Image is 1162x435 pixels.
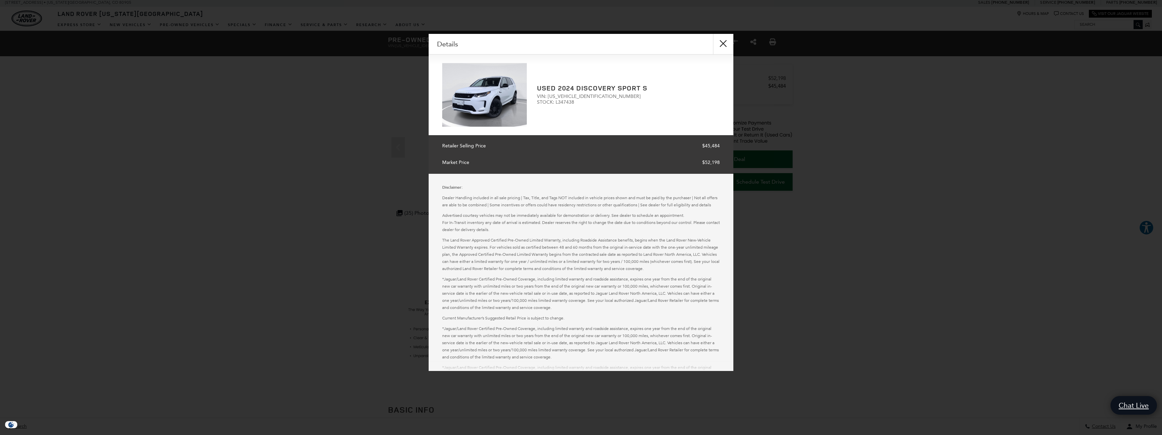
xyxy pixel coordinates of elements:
a: Market Price $52,198 [442,159,720,167]
h2: Used 2024 Discovery Sport S [537,84,720,92]
a: Chat Live [1111,396,1157,415]
span: $52,198 [702,159,720,167]
span: Chat Live [1115,401,1152,410]
button: close [713,34,733,54]
div: Details [429,34,733,55]
p: The Land Rover Approved Certified Pre-Owned Limited Warranty, including Roadside Assistance benef... [442,237,720,272]
span: VIN: [US_VEHICLE_IDENTIFICATION_NUMBER] [537,94,720,99]
p: *Jaguar/Land Rover Certified Pre-Owned Coverage, including limited warranty and roadside assistan... [442,325,720,361]
span: STOCK: L347438 [537,99,720,105]
p: Dealer Handling included in all sale pricing | Tax, Title, and Tags NOT included in vehicle price... [442,194,720,209]
span: Retailer Selling Price [442,142,489,150]
p: Advertised courtesy vehicles may not be immediately available for demonstration or delivery. See ... [442,212,720,233]
img: Opt-Out Icon [3,421,19,428]
img: 2024 Land Rover Discovery Sport S [442,63,527,127]
span: Market Price [442,159,473,167]
p: Current Manufacturer’s Suggested Retail Price is subject to change. [442,315,720,322]
p: *Jaguar/Land Rover Certified Pre-Owned Coverage, including limited warranty and roadside assistan... [442,364,720,400]
section: Click to Open Cookie Consent Modal [3,421,19,428]
p: *Jaguar/Land Rover Certified Pre-Owned Coverage, including limited warranty and roadside assistan... [442,276,720,311]
a: Retailer Selling Price $45,484 [442,142,720,150]
strong: Disclaimer: [442,185,463,190]
span: $45,484 [702,142,720,150]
